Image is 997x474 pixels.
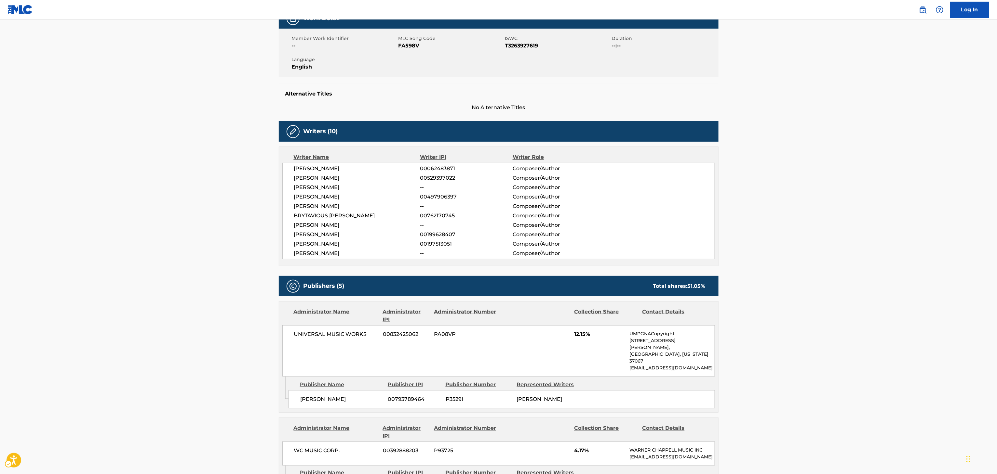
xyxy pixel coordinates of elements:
[517,381,583,389] div: Represented Writers
[653,282,706,290] div: Total shares:
[642,308,706,324] div: Contact Details
[292,42,397,50] span: --
[629,351,714,365] p: [GEOGRAPHIC_DATA], [US_STATE] 37067
[294,330,378,338] span: UNIVERSAL MUSIC WORKS
[289,282,297,290] img: Publishers
[398,35,504,42] span: MLC Song Code
[420,250,512,257] span: --
[420,165,512,173] span: 00062483871
[292,56,397,63] span: Language
[420,221,512,229] span: --
[434,308,497,324] div: Administrator Number
[446,381,512,389] div: Publisher Number
[388,395,441,403] span: 00793789464
[303,282,344,290] h5: Publishers (5)
[294,240,420,248] span: [PERSON_NAME]
[294,174,420,182] span: [PERSON_NAME]
[574,424,637,440] div: Collection Share
[513,193,597,201] span: Composer/Author
[294,424,378,440] div: Administrator Name
[612,42,717,50] span: --:--
[629,337,714,351] p: [STREET_ADDRESS][PERSON_NAME],
[513,231,597,238] span: Composer/Author
[434,424,497,440] div: Administrator Number
[294,447,378,455] span: WC MUSIC CORP.
[420,202,512,210] span: --
[420,184,512,191] span: --
[279,104,719,111] span: No Alternative Titles
[513,240,597,248] span: Composer/Author
[285,91,712,97] h5: Alternative Titles
[292,35,397,42] span: Member Work Identifier
[574,330,625,338] span: 12.15%
[303,128,338,135] h5: Writers (10)
[434,447,497,455] span: P93725
[294,221,420,229] span: [PERSON_NAME]
[612,35,717,42] span: Duration
[398,42,504,50] span: FA598V
[8,5,33,14] img: MLC Logo
[294,193,420,201] span: [PERSON_NAME]
[950,2,989,18] a: Log In
[383,330,429,338] span: 00832425062
[294,153,420,161] div: Writer Name
[383,424,429,440] div: Administrator IPI
[505,35,610,42] span: ISWC
[294,308,378,324] div: Administrator Name
[300,395,383,403] span: [PERSON_NAME]
[420,153,513,161] div: Writer IPI
[505,42,610,50] span: T3263927619
[574,447,625,455] span: 4.17%
[513,153,597,161] div: Writer Role
[294,231,420,238] span: [PERSON_NAME]
[919,6,927,14] img: search
[420,231,512,238] span: 00199628407
[434,330,497,338] span: PA08VP
[513,184,597,191] span: Composer/Author
[517,396,562,402] span: [PERSON_NAME]
[966,449,970,469] div: Drag
[513,165,597,173] span: Composer/Author
[294,184,420,191] span: [PERSON_NAME]
[294,165,420,173] span: [PERSON_NAME]
[294,212,420,220] span: BRYTAVIOUS [PERSON_NAME]
[289,128,297,135] img: Writers
[964,443,997,474] iframe: Hubspot Iframe
[629,365,714,371] p: [EMAIL_ADDRESS][DOMAIN_NAME]
[294,202,420,210] span: [PERSON_NAME]
[420,174,512,182] span: 00529397022
[420,212,512,220] span: 00762170745
[513,250,597,257] span: Composer/Author
[513,221,597,229] span: Composer/Author
[446,395,512,403] span: P3529I
[629,330,714,337] p: UMPGNACopyright
[388,381,441,389] div: Publisher IPI
[383,447,429,455] span: 00392888203
[420,240,512,248] span: 00197513051
[292,63,397,71] span: English
[642,424,706,440] div: Contact Details
[420,193,512,201] span: 00497906397
[294,250,420,257] span: [PERSON_NAME]
[513,174,597,182] span: Composer/Author
[964,443,997,474] div: Chat Widget
[574,308,637,324] div: Collection Share
[513,212,597,220] span: Composer/Author
[383,308,429,324] div: Administrator IPI
[629,447,714,454] p: WARNER CHAPPELL MUSIC INC
[936,6,944,14] img: help
[513,202,597,210] span: Composer/Author
[300,381,383,389] div: Publisher Name
[629,454,714,460] p: [EMAIL_ADDRESS][DOMAIN_NAME]
[688,283,706,289] span: 51.05 %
